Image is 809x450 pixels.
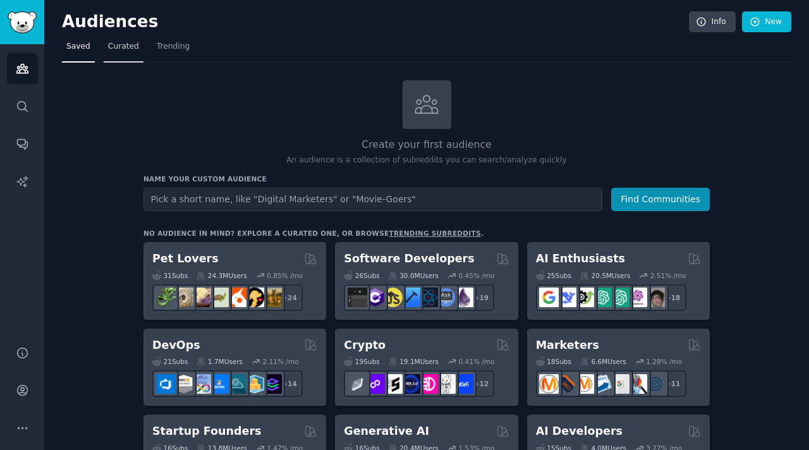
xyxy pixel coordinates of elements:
[401,288,420,307] img: iOSProgramming
[8,11,37,33] img: GummySearch logo
[645,374,665,394] img: OnlineMarketing
[152,337,200,353] h2: DevOps
[262,288,282,307] img: dogbreed
[344,271,379,280] div: 26 Sub s
[646,357,682,366] div: 1.28 % /mo
[152,271,188,280] div: 31 Sub s
[592,374,612,394] img: Emailmarketing
[227,374,246,394] img: platformengineering
[344,251,474,267] h2: Software Developers
[650,271,686,280] div: 2.51 % /mo
[152,251,219,267] h2: Pet Lovers
[575,288,594,307] img: AItoolsCatalog
[263,357,299,366] div: 2.11 % /mo
[348,288,367,307] img: software
[227,288,246,307] img: cockatiel
[536,251,625,267] h2: AI Enthusiasts
[192,374,211,394] img: Docker_DevOps
[267,271,303,280] div: 0.85 % /mo
[143,155,710,166] p: An audience is a collection of subreddits you can search/analyze quickly
[536,271,571,280] div: 25 Sub s
[152,37,194,63] a: Trending
[580,357,626,366] div: 6.6M Users
[580,271,630,280] div: 20.5M Users
[575,374,594,394] img: AskMarketing
[539,288,559,307] img: GoogleGeminiAI
[156,374,176,394] img: azuredevops
[344,357,379,366] div: 19 Sub s
[557,288,576,307] img: DeepSeek
[401,374,420,394] img: web3
[245,288,264,307] img: PetAdvice
[262,374,282,394] img: PlatformEngineers
[536,423,623,439] h2: AI Developers
[174,288,193,307] img: ballpython
[592,288,612,307] img: chatgpt_promptDesign
[539,374,559,394] img: content_marketing
[348,374,367,394] img: ethfinance
[383,374,403,394] img: ethstaker
[245,374,264,394] img: aws_cdk
[174,374,193,394] img: AWS_Certified_Experts
[62,37,95,63] a: Saved
[389,229,480,237] a: trending subreddits
[389,271,439,280] div: 30.0M Users
[389,357,439,366] div: 19.1M Users
[418,288,438,307] img: reactnative
[209,288,229,307] img: turtle
[143,188,602,211] input: Pick a short name, like "Digital Marketers" or "Movie-Goers"
[365,288,385,307] img: csharp
[192,288,211,307] img: leopardgeckos
[610,288,630,307] img: chatgpt_prompts_
[104,37,143,63] a: Curated
[645,288,665,307] img: ArtificalIntelligence
[66,41,90,52] span: Saved
[143,137,710,153] h2: Create your first audience
[468,370,494,397] div: + 12
[454,288,473,307] img: elixir
[536,357,571,366] div: 18 Sub s
[660,284,686,311] div: + 18
[611,188,710,211] button: Find Communities
[689,11,736,33] a: Info
[436,288,456,307] img: AskComputerScience
[156,288,176,307] img: herpetology
[365,374,385,394] img: 0xPolygon
[152,423,261,439] h2: Startup Founders
[628,374,647,394] img: MarketingResearch
[276,370,303,397] div: + 14
[610,374,630,394] img: googleads
[557,374,576,394] img: bigseo
[418,374,438,394] img: defiblockchain
[454,374,473,394] img: defi_
[197,357,243,366] div: 1.7M Users
[143,174,710,183] h3: Name your custom audience
[383,288,403,307] img: learnjavascript
[157,41,190,52] span: Trending
[459,357,495,366] div: 0.41 % /mo
[344,337,386,353] h2: Crypto
[660,370,686,397] div: + 11
[152,357,188,366] div: 21 Sub s
[197,271,246,280] div: 24.3M Users
[468,284,494,311] div: + 19
[108,41,139,52] span: Curated
[459,271,495,280] div: 0.45 % /mo
[742,11,791,33] a: New
[628,288,647,307] img: OpenAIDev
[436,374,456,394] img: CryptoNews
[143,229,484,238] div: No audience in mind? Explore a curated one, or browse .
[62,12,689,32] h2: Audiences
[276,284,303,311] div: + 24
[536,337,599,353] h2: Marketers
[344,423,429,439] h2: Generative AI
[209,374,229,394] img: DevOpsLinks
